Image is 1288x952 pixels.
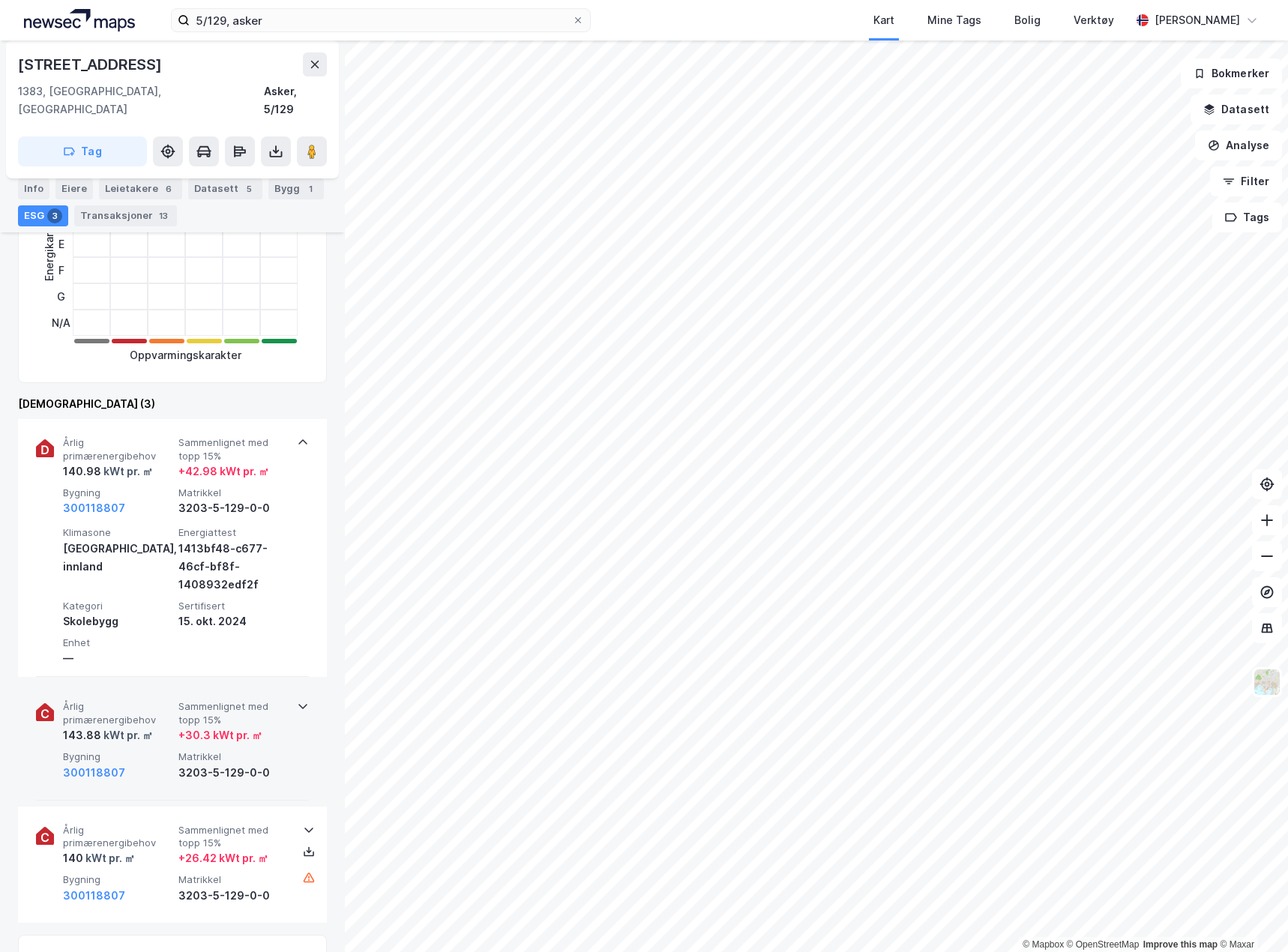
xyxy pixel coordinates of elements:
button: Bokmerker [1181,58,1282,88]
div: Energikarakter [40,206,58,281]
span: Klimasone [63,526,172,539]
div: 3203-5-129-0-0 [178,499,288,517]
span: Årlig primærenergibehov [63,824,172,850]
div: Mine Tags [927,11,981,29]
div: ESG [18,205,68,226]
span: Bygning [63,486,172,499]
div: Datasett [188,178,262,199]
div: Info [18,178,49,199]
div: 3203-5-129-0-0 [178,764,288,782]
div: kWt pr. ㎡ [101,726,153,744]
div: kWt pr. ㎡ [83,849,135,867]
div: — [63,649,172,667]
div: Asker, 5/129 [264,82,327,118]
span: Enhet [63,636,172,649]
span: Sammenlignet med topp 15% [178,436,288,463]
span: Matrikkel [178,486,288,499]
span: Bygning [63,750,172,763]
div: 143.88 [63,726,153,744]
span: Energiattest [178,526,288,539]
div: Kart [873,11,894,29]
a: Mapbox [1023,939,1064,950]
div: kWt pr. ㎡ [101,463,153,480]
div: 3203-5-129-0-0 [178,887,288,905]
div: 1383, [GEOGRAPHIC_DATA], [GEOGRAPHIC_DATA] [18,82,264,118]
div: 6 [161,181,176,196]
div: 1 [303,181,318,196]
div: Leietakere [99,178,182,199]
img: Z [1253,668,1281,696]
div: F [52,257,70,283]
span: Sertifisert [178,600,288,612]
div: + 30.3 kWt pr. ㎡ [178,726,262,744]
div: [DEMOGRAPHIC_DATA] (3) [18,395,327,413]
div: Kontrollprogram for chat [1213,880,1288,952]
span: Matrikkel [178,873,288,886]
span: Bygning [63,873,172,886]
div: Bolig [1014,11,1041,29]
div: [STREET_ADDRESS] [18,52,165,76]
div: Oppvarmingskarakter [130,346,241,364]
div: N/A [52,310,70,336]
div: Bygg [268,178,324,199]
a: OpenStreetMap [1067,939,1140,950]
button: 300118807 [63,887,125,905]
div: 140 [63,849,135,867]
div: + 26.42 kWt pr. ㎡ [178,849,268,867]
span: Årlig primærenergibehov [63,700,172,726]
button: 300118807 [63,499,125,517]
div: Skolebygg [63,612,172,630]
button: 300118807 [63,764,125,782]
div: E [52,231,70,257]
button: Tag [18,136,147,166]
iframe: Chat Widget [1213,880,1288,952]
div: Transaksjoner [74,205,177,226]
div: [GEOGRAPHIC_DATA], innland [63,540,172,576]
button: Tags [1212,202,1282,232]
span: Årlig primærenergibehov [63,436,172,463]
img: logo.a4113a55bc3d86da70a041830d287a7e.svg [24,9,135,31]
div: G [52,283,70,310]
div: 13 [156,208,171,223]
span: Sammenlignet med topp 15% [178,700,288,726]
span: Sammenlignet med topp 15% [178,824,288,850]
div: 15. okt. 2024 [178,612,288,630]
button: Filter [1210,166,1282,196]
a: Improve this map [1143,939,1218,950]
div: 140.98 [63,463,153,480]
button: Datasett [1191,94,1282,124]
div: 5 [241,181,256,196]
div: 3 [47,208,62,223]
div: [PERSON_NAME] [1155,11,1240,29]
input: Søk på adresse, matrikkel, gårdeiere, leietakere eller personer [190,9,572,31]
div: 1413bf48-c677-46cf-bf8f-1408932edf2f [178,540,288,594]
div: Eiere [55,178,93,199]
div: + 42.98 kWt pr. ㎡ [178,463,269,480]
div: Verktøy [1074,11,1114,29]
button: Analyse [1195,130,1282,160]
span: Matrikkel [178,750,288,763]
span: Kategori [63,600,172,612]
